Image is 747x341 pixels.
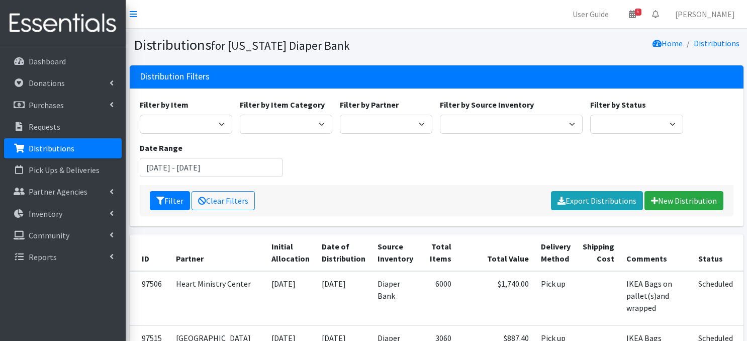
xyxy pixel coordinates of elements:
a: Donations [4,73,122,93]
a: Partner Agencies [4,182,122,202]
th: Status [692,234,739,271]
a: Community [4,225,122,245]
td: Diaper Bank [371,271,419,326]
a: Distributions [694,38,739,48]
p: Pick Ups & Deliveries [29,165,100,175]
a: Pick Ups & Deliveries [4,160,122,180]
a: Distributions [4,138,122,158]
th: Initial Allocation [265,234,316,271]
a: Dashboard [4,51,122,71]
p: Dashboard [29,56,66,66]
th: Total Items [419,234,457,271]
th: ID [130,234,170,271]
a: [PERSON_NAME] [667,4,743,24]
a: Requests [4,117,122,137]
td: [DATE] [265,271,316,326]
p: Reports [29,252,57,262]
td: 6000 [419,271,457,326]
td: IKEA Bags on pallet(s)and wrapped [620,271,692,326]
a: Clear Filters [192,191,255,210]
img: HumanEssentials [4,7,122,40]
input: January 1, 2011 - December 31, 2011 [140,158,283,177]
p: Community [29,230,69,240]
a: User Guide [565,4,617,24]
th: Shipping Cost [577,234,620,271]
a: Reports [4,247,122,267]
label: Date Range [140,142,182,154]
p: Requests [29,122,60,132]
label: Filter by Item [140,99,189,111]
a: Inventory [4,204,122,224]
p: Partner Agencies [29,187,87,197]
button: Filter [150,191,190,210]
th: Source Inventory [371,234,419,271]
small: for [US_STATE] Diaper Bank [211,38,350,53]
th: Comments [620,234,692,271]
span: 6 [635,9,641,16]
td: Heart Ministry Center [170,271,265,326]
a: 6 [621,4,644,24]
th: Date of Distribution [316,234,371,271]
td: Scheduled [692,271,739,326]
a: New Distribution [644,191,723,210]
th: Partner [170,234,265,271]
td: $1,740.00 [457,271,535,326]
p: Donations [29,78,65,88]
label: Filter by Item Category [240,99,325,111]
p: Purchases [29,100,64,110]
a: Export Distributions [551,191,643,210]
label: Filter by Status [590,99,646,111]
p: Distributions [29,143,74,153]
td: Pick up [535,271,577,326]
label: Filter by Partner [340,99,399,111]
label: Filter by Source Inventory [440,99,534,111]
h3: Distribution Filters [140,71,210,82]
th: Total Value [457,234,535,271]
h1: Distributions [134,36,433,54]
td: [DATE] [316,271,371,326]
a: Home [652,38,683,48]
p: Inventory [29,209,62,219]
th: Delivery Method [535,234,577,271]
td: 97506 [130,271,170,326]
a: Purchases [4,95,122,115]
